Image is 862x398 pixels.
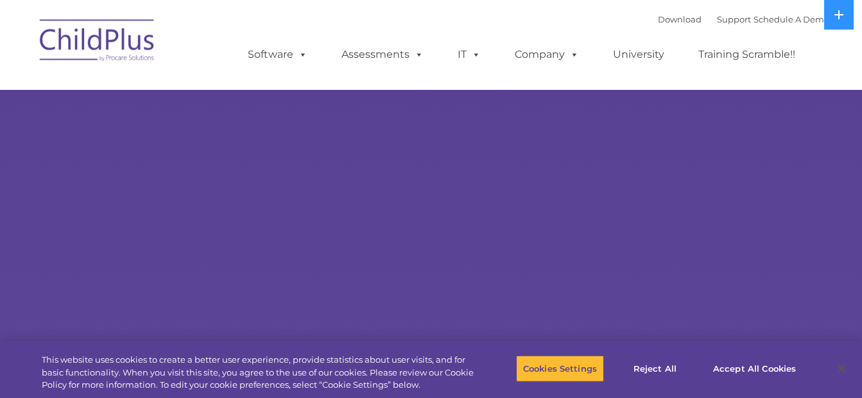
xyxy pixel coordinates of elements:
[685,42,808,67] a: Training Scramble!!
[827,354,856,383] button: Close
[658,14,702,24] a: Download
[516,355,604,382] button: Cookies Settings
[600,42,677,67] a: University
[754,14,829,24] a: Schedule A Demo
[502,42,592,67] a: Company
[42,354,474,392] div: This website uses cookies to create a better user experience, provide statistics about user visit...
[615,355,695,382] button: Reject All
[235,42,320,67] a: Software
[717,14,751,24] a: Support
[329,42,436,67] a: Assessments
[33,10,162,74] img: ChildPlus by Procare Solutions
[658,14,829,24] font: |
[445,42,494,67] a: IT
[706,355,803,382] button: Accept All Cookies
